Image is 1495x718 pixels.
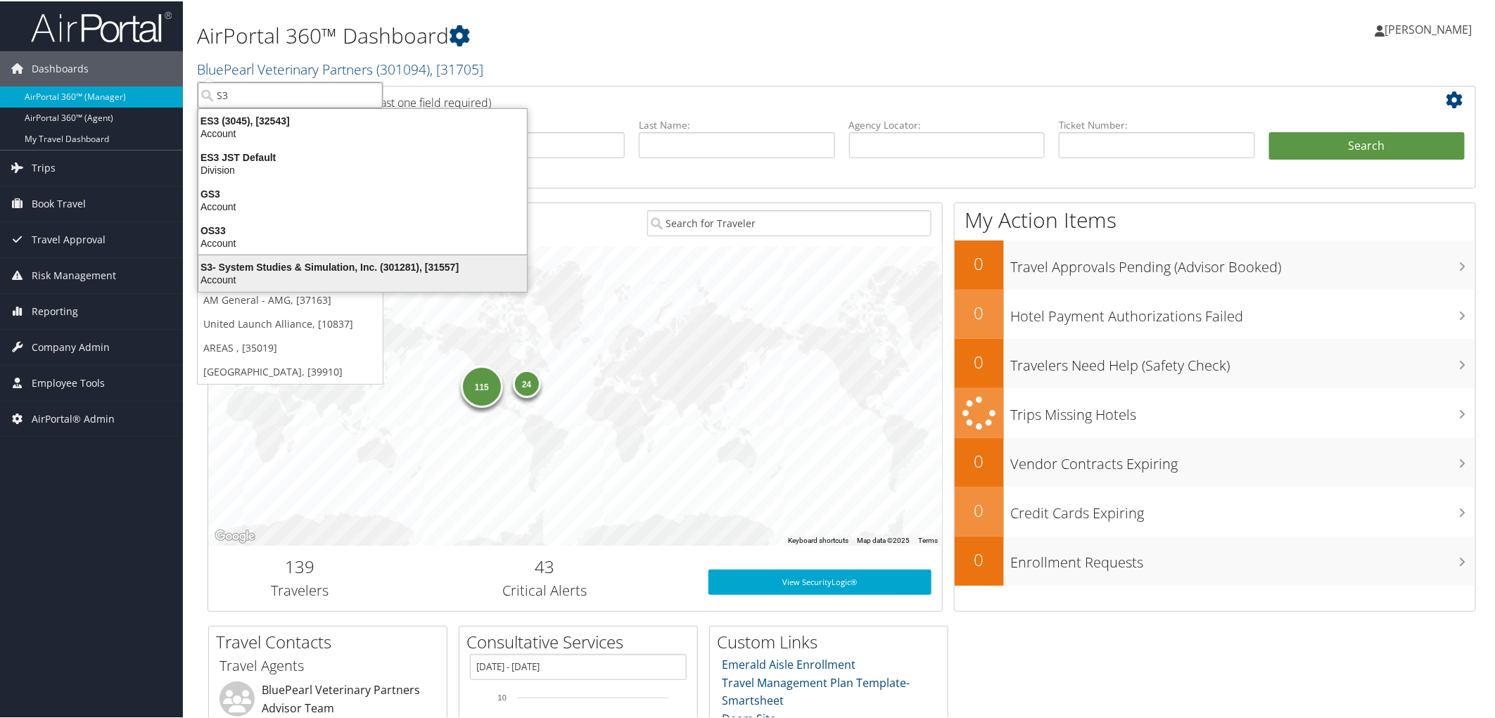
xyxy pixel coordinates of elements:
h2: 0 [955,448,1004,472]
span: Trips [32,149,56,184]
span: AirPortal® Admin [32,400,115,435]
a: 0Hotel Payment Authorizations Failed [955,288,1476,338]
input: Search Accounts [198,81,383,107]
h3: Travelers Need Help (Safety Check) [1011,347,1476,374]
span: Employee Tools [32,364,105,399]
a: [PERSON_NAME] [1375,7,1487,49]
a: 0Travel Approvals Pending (Advisor Booked) [955,239,1476,288]
h3: Travelers [219,579,381,599]
h3: Travel Approvals Pending (Advisor Booked) [1011,249,1476,276]
div: OS33 [190,223,535,236]
h3: Credit Cards Expiring [1011,495,1476,522]
label: Last Name: [639,117,835,131]
div: Account [190,236,535,248]
a: AREAS , [35019] [198,335,383,359]
a: Travel Management Plan Template- Smartsheet [723,674,910,707]
span: [PERSON_NAME] [1385,20,1472,36]
div: ES3 (3045), [32543] [190,113,535,126]
img: airportal-logo.png [31,9,172,42]
a: BluePearl Veterinary Partners [197,58,483,77]
h1: My Action Items [955,204,1476,233]
a: Trips Missing Hotels [955,387,1476,437]
h3: Travel Agents [220,655,436,674]
a: 0Vendor Contracts Expiring [955,437,1476,486]
h2: 0 [955,349,1004,373]
h2: 0 [955,497,1004,521]
a: Terms (opens in new tab) [918,535,938,543]
tspan: 10 [498,692,507,700]
div: GS3 [190,186,535,199]
a: AM General - AMG, [37163] [198,287,383,311]
a: 0Credit Cards Expiring [955,486,1476,535]
a: Emerald Aisle Enrollment [723,655,856,671]
a: United Launch Alliance, [10837] [198,311,383,335]
input: Search for Traveler [647,209,932,235]
div: 115 [460,364,502,406]
h2: 0 [955,546,1004,570]
h3: Hotel Payment Authorizations Failed [1011,298,1476,325]
div: S3- System Studies & Simulation, Inc. (301281), [31557] [190,259,535,272]
h2: Airtinerary Lookup [219,87,1359,111]
a: [GEOGRAPHIC_DATA], [39910] [198,359,383,383]
span: Book Travel [32,185,86,220]
span: Map data ©2025 [857,535,910,543]
h3: Critical Alerts [402,579,687,599]
div: Account [190,126,535,139]
span: ( 301094 ) [376,58,430,77]
span: , [ 31705 ] [430,58,483,77]
h2: 43 [402,553,687,577]
span: Reporting [32,293,78,328]
label: Agency Locator: [849,117,1045,131]
span: Travel Approval [32,221,106,256]
h3: Vendor Contracts Expiring [1011,446,1476,473]
div: 24 [512,368,540,396]
h2: Consultative Services [466,629,697,653]
span: Company Admin [32,328,110,364]
span: (at least one field required) [357,94,491,109]
a: 0Enrollment Requests [955,535,1476,584]
a: View SecurityLogic® [708,568,932,594]
img: Google [212,526,258,544]
h2: Custom Links [717,629,948,653]
h3: Enrollment Requests [1011,544,1476,571]
div: Division [190,162,535,175]
h3: Trips Missing Hotels [1011,397,1476,423]
h2: 139 [219,553,381,577]
div: Account [190,199,535,212]
h1: AirPortal 360™ Dashboard [197,20,1057,49]
a: 0Travelers Need Help (Safety Check) [955,338,1476,387]
div: Account [190,272,535,285]
button: Keyboard shortcuts [788,534,848,544]
div: ES3 JST Default [190,150,535,162]
span: Dashboards [32,50,89,85]
h2: Travel Contacts [216,629,447,653]
button: Search [1269,131,1465,159]
a: Open this area in Google Maps (opens a new window) [212,526,258,544]
h2: 0 [955,300,1004,323]
span: Risk Management [32,257,116,292]
h2: 0 [955,250,1004,274]
label: Ticket Number: [1059,117,1255,131]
